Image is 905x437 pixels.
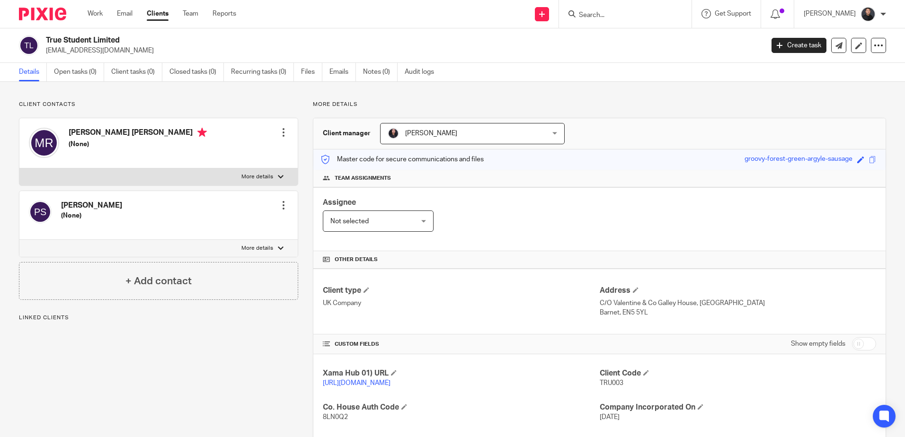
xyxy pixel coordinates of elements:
span: [DATE] [600,414,620,420]
a: Client tasks (0) [111,63,162,81]
img: My%20Photo.jpg [861,7,876,22]
p: UK Company [323,298,599,308]
a: Files [301,63,322,81]
span: Other details [335,256,378,263]
span: Not selected [330,218,369,225]
a: Closed tasks (0) [169,63,224,81]
a: Emails [329,63,356,81]
h2: True Student Limited [46,35,615,45]
p: Master code for secure communications and files [320,155,484,164]
a: Details [19,63,47,81]
p: More details [241,173,273,181]
a: Reports [213,9,236,18]
p: Client contacts [19,101,298,108]
span: Assignee [323,199,356,206]
img: svg%3E [29,128,59,158]
div: groovy-forest-green-argyle-sausage [745,154,852,165]
h5: (None) [69,140,207,149]
img: svg%3E [19,35,39,55]
h4: Client Code [600,368,876,378]
p: More details [241,245,273,252]
img: MicrosoftTeams-image.jfif [388,128,399,139]
h4: [PERSON_NAME] [PERSON_NAME] [69,128,207,140]
p: [PERSON_NAME] [804,9,856,18]
span: Get Support [715,10,751,17]
i: Primary [197,128,207,137]
a: Notes (0) [363,63,398,81]
h4: Client type [323,286,599,296]
span: TRU003 [600,380,623,386]
a: Team [183,9,198,18]
h4: [PERSON_NAME] [61,201,122,210]
a: Work [88,9,103,18]
a: Audit logs [405,63,441,81]
p: C/O Valentine & Co Galley House, [GEOGRAPHIC_DATA] [600,298,876,308]
input: Search [578,11,663,20]
p: [EMAIL_ADDRESS][DOMAIN_NAME] [46,46,757,55]
a: Recurring tasks (0) [231,63,294,81]
h3: Client manager [323,129,371,138]
span: Team assignments [335,175,391,182]
a: Email [117,9,133,18]
h4: Company Incorporated On [600,402,876,412]
span: 8LN0Q2 [323,414,348,420]
h4: Co. House Auth Code [323,402,599,412]
p: Barnet, EN5 5YL [600,308,876,317]
span: [PERSON_NAME] [405,130,457,137]
h4: CUSTOM FIELDS [323,341,599,348]
img: Pixie [19,8,66,20]
h4: Xama Hub 01) URL [323,368,599,378]
a: Clients [147,9,169,18]
a: [URL][DOMAIN_NAME] [323,380,390,386]
p: More details [313,101,886,108]
img: svg%3E [29,201,52,223]
p: Linked clients [19,314,298,322]
h5: (None) [61,211,122,220]
a: Create task [772,38,826,53]
label: Show empty fields [791,339,845,349]
h4: Address [600,286,876,296]
h4: + Add contact [125,274,192,288]
a: Open tasks (0) [54,63,104,81]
